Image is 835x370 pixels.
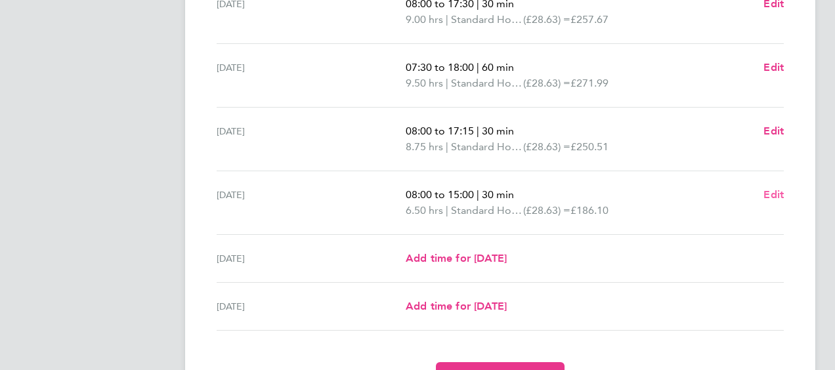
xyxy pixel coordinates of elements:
[446,140,448,153] span: |
[477,188,479,201] span: |
[446,13,448,26] span: |
[217,60,406,91] div: [DATE]
[523,77,570,89] span: (£28.63) =
[217,123,406,155] div: [DATE]
[451,139,523,155] span: Standard Hourly
[523,140,570,153] span: (£28.63) =
[763,187,784,203] a: Edit
[477,61,479,73] span: |
[406,125,474,137] span: 08:00 to 17:15
[570,140,609,153] span: £250.51
[446,77,448,89] span: |
[763,61,784,73] span: Edit
[406,188,474,201] span: 08:00 to 15:00
[482,125,514,137] span: 30 min
[570,13,609,26] span: £257.67
[482,188,514,201] span: 30 min
[406,140,443,153] span: 8.75 hrs
[763,125,784,137] span: Edit
[217,298,406,314] div: [DATE]
[406,252,507,264] span: Add time for [DATE]
[570,204,609,216] span: £186.10
[451,75,523,91] span: Standard Hourly
[570,77,609,89] span: £271.99
[446,204,448,216] span: |
[406,77,443,89] span: 9.50 hrs
[523,204,570,216] span: (£28.63) =
[406,300,507,312] span: Add time for [DATE]
[406,61,474,73] span: 07:30 to 18:00
[523,13,570,26] span: (£28.63) =
[406,298,507,314] a: Add time for [DATE]
[406,13,443,26] span: 9.00 hrs
[451,203,523,218] span: Standard Hourly
[763,188,784,201] span: Edit
[217,251,406,266] div: [DATE]
[763,123,784,139] a: Edit
[217,187,406,218] div: [DATE]
[451,12,523,28] span: Standard Hourly
[477,125,479,137] span: |
[763,60,784,75] a: Edit
[406,204,443,216] span: 6.50 hrs
[406,251,507,266] a: Add time for [DATE]
[482,61,514,73] span: 60 min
